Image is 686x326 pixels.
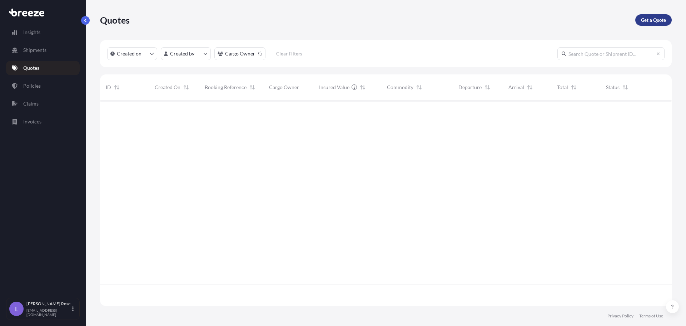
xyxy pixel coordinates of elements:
[106,84,111,91] span: ID
[161,47,211,60] button: createdBy Filter options
[23,82,41,89] p: Policies
[641,16,666,24] p: Get a Quote
[607,313,633,319] a: Privacy Policy
[635,14,672,26] a: Get a Quote
[387,84,413,91] span: Commodity
[23,47,46,54] p: Shipments
[23,100,39,107] p: Claims
[508,84,524,91] span: Arrival
[6,61,80,75] a: Quotes
[570,83,578,92] button: Sort
[6,97,80,111] a: Claims
[606,84,620,91] span: Status
[6,115,80,129] a: Invoices
[26,308,71,317] p: [EMAIL_ADDRESS][DOMAIN_NAME]
[113,83,121,92] button: Sort
[415,83,423,92] button: Sort
[23,118,41,125] p: Invoices
[557,84,568,91] span: Total
[23,29,40,36] p: Insights
[6,43,80,57] a: Shipments
[483,83,492,92] button: Sort
[358,83,367,92] button: Sort
[117,50,141,57] p: Created on
[526,83,534,92] button: Sort
[639,313,663,319] a: Terms of Use
[269,48,309,59] button: Clear Filters
[225,50,255,57] p: Cargo Owner
[15,305,18,312] span: L
[205,84,247,91] span: Booking Reference
[621,83,630,92] button: Sort
[557,47,665,60] input: Search Quote or Shipment ID...
[182,83,190,92] button: Sort
[269,84,299,91] span: Cargo Owner
[155,84,180,91] span: Created On
[458,84,482,91] span: Departure
[276,50,302,57] p: Clear Filters
[170,50,194,57] p: Created by
[26,301,71,307] p: [PERSON_NAME] Rose
[214,47,265,60] button: cargoOwner Filter options
[248,83,257,92] button: Sort
[100,14,130,26] p: Quotes
[23,64,39,72] p: Quotes
[107,47,157,60] button: createdOn Filter options
[6,25,80,39] a: Insights
[319,84,349,91] span: Insured Value
[6,79,80,93] a: Policies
